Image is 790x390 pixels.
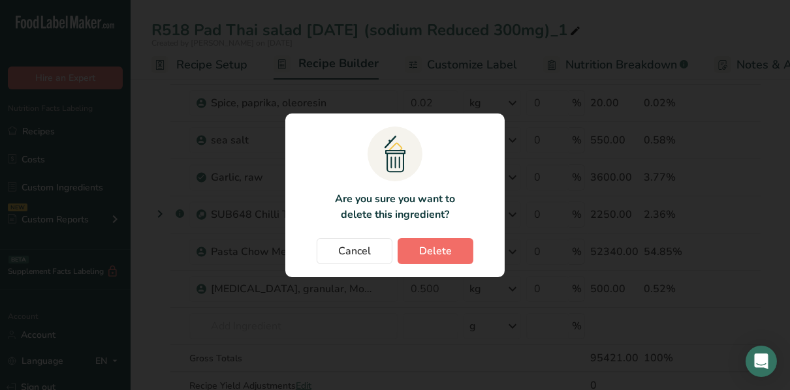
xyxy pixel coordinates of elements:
[317,238,392,264] button: Cancel
[419,243,452,259] span: Delete
[746,346,777,377] div: Open Intercom Messenger
[338,243,371,259] span: Cancel
[327,191,462,222] p: Are you sure you want to delete this ingredient?
[398,238,473,264] button: Delete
